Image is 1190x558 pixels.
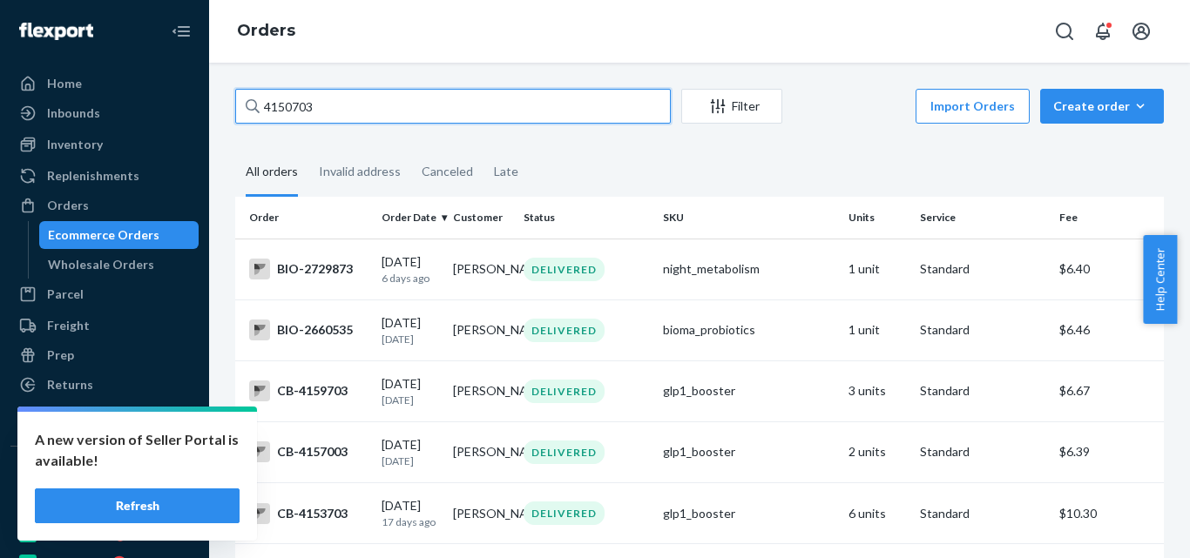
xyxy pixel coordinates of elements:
[47,376,93,393] div: Returns
[842,299,913,360] td: 1 unit
[10,402,199,430] a: Reporting
[842,239,913,299] td: 1 unit
[1085,14,1120,49] button: Open notifications
[246,149,298,197] div: All orders
[663,260,835,278] div: night_metabolism
[10,131,199,158] a: Inventory
[235,197,375,239] th: Order
[10,162,199,190] a: Replenishments
[382,375,439,407] div: [DATE]
[319,149,401,194] div: Invalid address
[48,256,154,273] div: Wholesale Orders
[1052,483,1164,544] td: $10.30
[1053,97,1151,115] div: Create order
[682,97,781,115] div: Filter
[10,371,199,399] a: Returns
[524,380,605,403] div: DELIVERED
[920,321,1045,339] p: Standard
[842,421,913,482] td: 2 units
[249,259,368,279] div: BIO-2729873
[237,21,295,40] a: Orders
[656,197,842,239] th: SKU
[663,505,835,522] div: glp1_booster
[1047,14,1082,49] button: Open Search Box
[10,99,199,127] a: Inbounds
[1052,239,1164,299] td: $6.40
[920,382,1045,400] p: Standard
[39,251,199,279] a: Wholesale Orders
[382,271,439,286] p: 6 days ago
[382,332,439,346] p: [DATE]
[446,483,517,544] td: [PERSON_NAME]
[1052,421,1164,482] td: $6.39
[249,441,368,462] div: CB-4157003
[1052,360,1164,421] td: $6.67
[446,360,517,421] td: [PERSON_NAME]
[446,299,517,360] td: [PERSON_NAME]
[47,197,89,214] div: Orders
[517,197,656,239] th: Status
[249,380,368,401] div: CB-4159703
[842,197,913,239] th: Units
[10,192,199,219] a: Orders
[920,505,1045,522] p: Standard
[47,346,74,364] div: Prep
[382,253,439,286] div: [DATE]
[47,104,100,122] div: Inbounds
[382,436,439,468] div: [DATE]
[524,501,605,525] div: DELIVERED
[164,14,199,49] button: Close Navigation
[375,197,446,239] th: Order Date
[382,514,439,529] p: 17 days ago
[47,286,84,303] div: Parcel
[1040,89,1164,124] button: Create order
[249,319,368,340] div: BIO-2660535
[382,497,439,529] div: [DATE]
[663,321,835,339] div: bioma_probiotics
[235,89,671,124] input: Search orders
[663,443,835,461] div: glp1_booster
[35,429,240,471] p: A new version of Seller Portal is available!
[10,70,199,97] a: Home
[1052,299,1164,360] td: $6.46
[663,382,835,400] div: glp1_booster
[39,221,199,249] a: Ecommerce Orders
[47,136,103,153] div: Inventory
[916,89,1030,124] button: Import Orders
[494,149,518,194] div: Late
[524,258,605,281] div: DELIVERED
[1052,197,1164,239] th: Fee
[10,520,199,548] a: 6e639d-fc
[842,483,913,544] td: 6 units
[920,260,1045,278] p: Standard
[382,454,439,468] p: [DATE]
[223,6,309,57] ol: breadcrumbs
[446,239,517,299] td: [PERSON_NAME]
[524,440,605,464] div: DELIVERED
[47,167,139,185] div: Replenishments
[35,488,240,523] button: Refresh
[382,393,439,407] p: [DATE]
[10,280,199,308] a: Parcel
[920,443,1045,461] p: Standard
[382,314,439,346] div: [DATE]
[10,312,199,340] a: Freight
[842,360,913,421] td: 3 units
[446,421,517,482] td: [PERSON_NAME]
[681,89,782,124] button: Filter
[1143,235,1177,324] button: Help Center
[10,490,199,518] a: f12898-4
[1124,14,1159,49] button: Open account menu
[453,210,510,225] div: Customer
[10,461,199,488] button: Integrations
[10,341,199,369] a: Prep
[422,149,473,194] div: Canceled
[47,75,82,92] div: Home
[48,226,159,244] div: Ecommerce Orders
[913,197,1052,239] th: Service
[47,317,90,334] div: Freight
[249,503,368,524] div: CB-4153703
[19,23,93,40] img: Flexport logo
[524,319,605,342] div: DELIVERED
